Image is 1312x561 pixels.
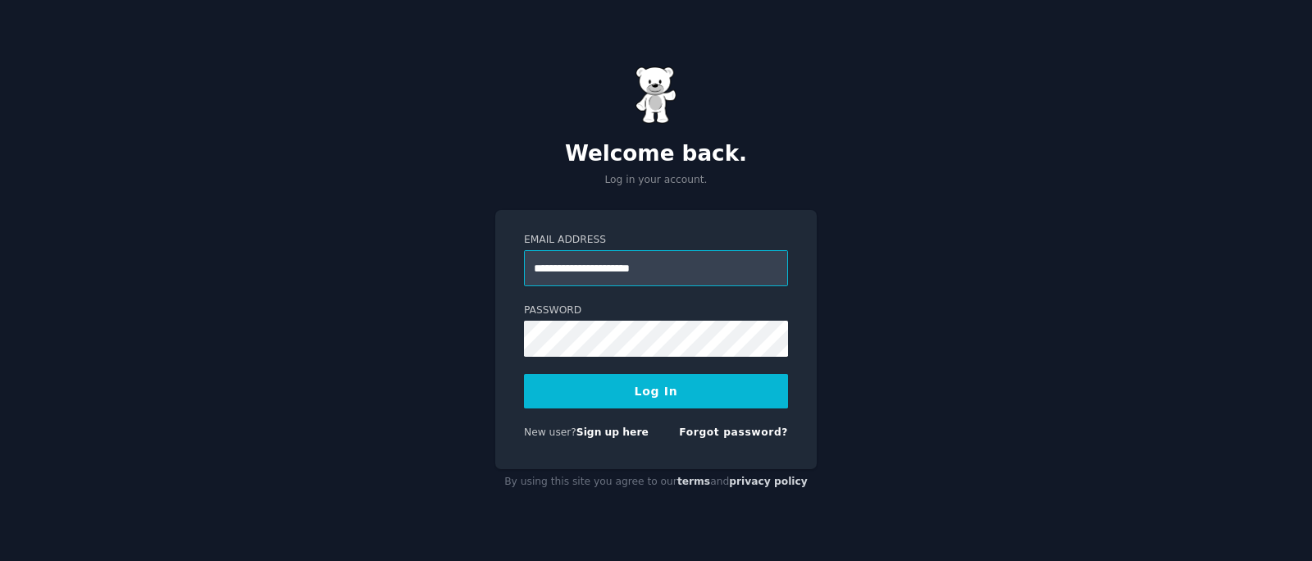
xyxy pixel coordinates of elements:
img: Gummy Bear [635,66,676,124]
label: Email Address [524,233,788,248]
p: Log in your account. [495,173,817,188]
span: New user? [524,426,576,438]
a: Sign up here [576,426,649,438]
button: Log In [524,374,788,408]
h2: Welcome back. [495,141,817,167]
label: Password [524,303,788,318]
a: terms [677,476,710,487]
a: Forgot password? [679,426,788,438]
div: By using this site you agree to our and [495,469,817,495]
a: privacy policy [729,476,808,487]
